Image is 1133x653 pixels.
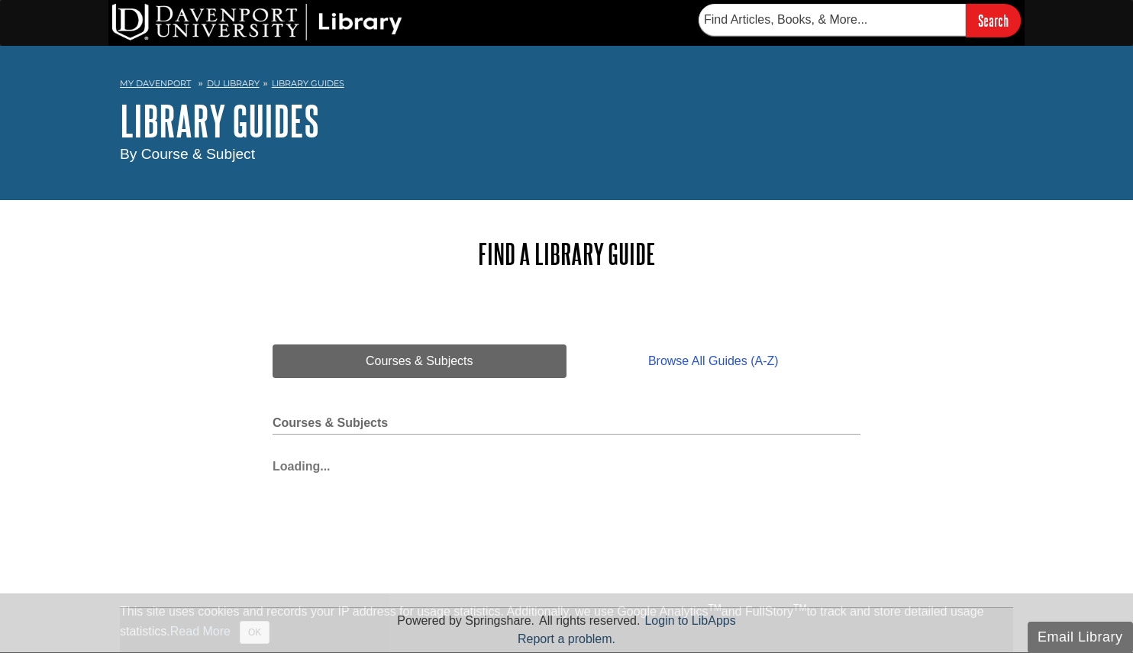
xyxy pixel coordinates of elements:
[120,77,191,90] a: My Davenport
[112,4,402,40] img: DU Library
[170,625,231,638] a: Read More
[273,344,566,378] a: Courses & Subjects
[273,238,860,270] h2: Find a Library Guide
[966,4,1021,37] input: Search
[120,98,1013,144] h1: Library Guides
[120,144,1013,166] div: By Course & Subject
[273,416,860,435] h2: Courses & Subjects
[793,603,806,613] sup: TM
[207,78,260,89] a: DU Library
[120,73,1013,98] nav: breadcrumb
[272,78,344,89] a: Library Guides
[708,603,721,613] sup: TM
[566,344,860,378] a: Browse All Guides (A-Z)
[699,4,1021,37] form: Searches DU Library's articles, books, and more
[273,450,860,476] div: Loading...
[699,4,966,36] input: Find Articles, Books, & More...
[1028,622,1133,653] button: Email Library
[240,621,270,644] button: Close
[120,603,1013,644] div: This site uses cookies and records your IP address for usage statistics. Additionally, we use Goo...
